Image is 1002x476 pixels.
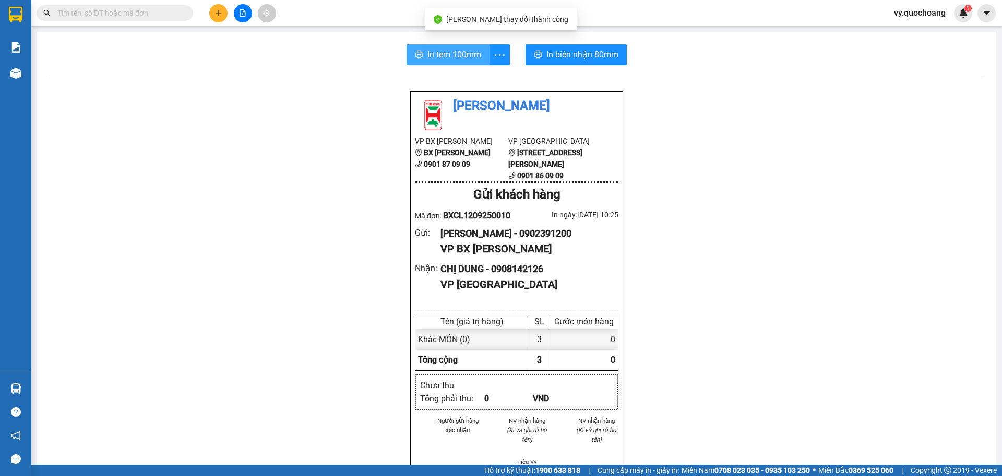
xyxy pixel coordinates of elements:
b: 0901 87 09 09 [424,160,470,168]
button: aim [258,4,276,22]
li: VP [GEOGRAPHIC_DATA] [508,135,602,147]
sup: 1 [964,5,972,12]
span: question-circle [11,407,21,417]
span: printer [534,50,542,60]
i: (Kí và ghi rõ họ tên) [576,426,616,443]
li: VP BX [PERSON_NAME] [415,135,508,147]
span: Miền Bắc [818,465,893,476]
b: BX [PERSON_NAME] [424,148,491,157]
img: warehouse-icon [10,383,21,394]
span: copyright [944,467,951,474]
span: phone [415,160,422,168]
img: logo-vxr [9,7,22,22]
span: | [588,465,590,476]
div: VP [GEOGRAPHIC_DATA] [440,276,610,293]
span: Khác - MÓN (0) [418,334,470,344]
span: more [490,49,509,62]
div: SL [532,317,547,327]
div: Nhận : [415,262,440,275]
div: 0 [484,392,533,405]
li: NV nhận hàng [505,416,550,425]
span: message [11,454,21,464]
span: 3 [537,355,542,365]
span: 1 [966,5,970,12]
input: Tìm tên, số ĐT hoặc mã đơn [57,7,181,19]
span: In biên nhận 80mm [546,48,618,61]
span: environment [508,149,516,156]
div: CHỊ DUNG - 0908142126 [440,262,610,276]
li: Người gửi hàng xác nhận [436,416,480,435]
div: Tổng phải thu : [420,392,484,405]
span: vy.quochoang [886,6,954,19]
span: Tổng cộng [418,355,458,365]
div: Gửi khách hàng [415,185,618,205]
button: printerIn tem 100mm [407,44,490,65]
div: Mã đơn: [415,209,517,222]
span: [PERSON_NAME] thay đổi thành công [446,15,568,24]
span: printer [415,50,423,60]
img: icon-new-feature [959,8,968,18]
img: solution-icon [10,42,21,53]
i: (Kí và ghi rõ họ tên) [507,426,547,443]
span: plus [215,9,222,17]
span: notification [11,431,21,440]
div: [PERSON_NAME] - 0902391200 [440,226,610,241]
li: [PERSON_NAME] [415,96,618,116]
div: Gửi : [415,226,440,239]
strong: 1900 633 818 [535,466,580,474]
div: 3 [529,329,550,350]
span: 0 [611,355,615,365]
button: plus [209,4,228,22]
span: | [901,465,903,476]
button: more [489,44,510,65]
span: Cung cấp máy in - giấy in: [598,465,679,476]
span: Miền Nam [682,465,810,476]
img: warehouse-icon [10,68,21,79]
b: 0901 86 09 09 [517,171,564,180]
strong: 0708 023 035 - 0935 103 250 [714,466,810,474]
span: BXCL1209250010 [443,211,510,220]
span: Hỗ trợ kỹ thuật: [484,465,580,476]
strong: 0369 525 060 [849,466,893,474]
span: check-circle [434,15,442,24]
li: NV nhận hàng [574,416,618,425]
div: Chưa thu [420,379,484,392]
button: printerIn biên nhận 80mm [526,44,627,65]
span: file-add [239,9,246,17]
span: ⚪️ [813,468,816,472]
span: environment [415,149,422,156]
span: phone [508,172,516,179]
div: In ngày: [DATE] 10:25 [517,209,618,220]
div: 0 [550,329,618,350]
li: Tiểu Vy [505,457,550,467]
button: caret-down [977,4,996,22]
div: Tên (giá trị hàng) [418,317,526,327]
div: VND [533,392,581,405]
div: Cước món hàng [553,317,615,327]
b: [STREET_ADDRESS][PERSON_NAME] [508,148,582,168]
span: caret-down [982,8,992,18]
span: In tem 100mm [427,48,481,61]
span: search [43,9,51,17]
div: VP BX [PERSON_NAME] [440,241,610,257]
img: logo.jpg [415,96,451,133]
button: file-add [234,4,252,22]
span: aim [263,9,270,17]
